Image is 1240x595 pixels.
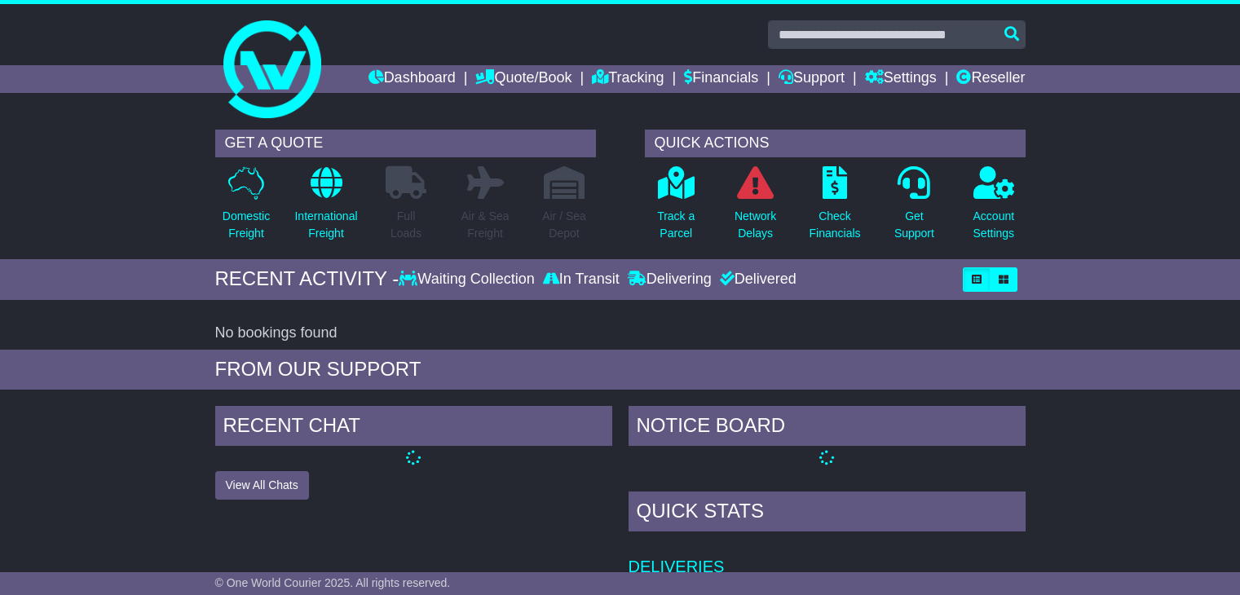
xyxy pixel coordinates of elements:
[215,576,451,589] span: © One World Courier 2025. All rights reserved.
[973,165,1016,251] a: AccountSettings
[223,208,270,242] p: Domestic Freight
[215,358,1026,381] div: FROM OUR SUPPORT
[215,406,612,450] div: RECENT CHAT
[629,491,1026,535] div: Quick Stats
[735,208,776,242] p: Network Delays
[592,65,664,93] a: Tracking
[656,165,695,251] a: Track aParcel
[222,165,271,251] a: DomesticFreight
[865,65,937,93] a: Settings
[368,65,456,93] a: Dashboard
[716,271,797,289] div: Delivered
[294,208,357,242] p: International Freight
[399,271,538,289] div: Waiting Collection
[475,65,571,93] a: Quote/Book
[779,65,845,93] a: Support
[894,165,935,251] a: GetSupport
[809,165,862,251] a: CheckFinancials
[684,65,758,93] a: Financials
[461,208,509,242] p: Air & Sea Freight
[629,535,1026,577] td: Deliveries
[956,65,1025,93] a: Reseller
[215,130,596,157] div: GET A QUOTE
[386,208,426,242] p: Full Loads
[657,208,695,242] p: Track a Parcel
[215,267,399,291] div: RECENT ACTIVITY -
[542,208,586,242] p: Air / Sea Depot
[810,208,861,242] p: Check Financials
[293,165,358,251] a: InternationalFreight
[539,271,624,289] div: In Transit
[645,130,1026,157] div: QUICK ACTIONS
[734,165,777,251] a: NetworkDelays
[894,208,934,242] p: Get Support
[973,208,1015,242] p: Account Settings
[624,271,716,289] div: Delivering
[215,324,1026,342] div: No bookings found
[629,406,1026,450] div: NOTICE BOARD
[215,471,309,500] button: View All Chats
